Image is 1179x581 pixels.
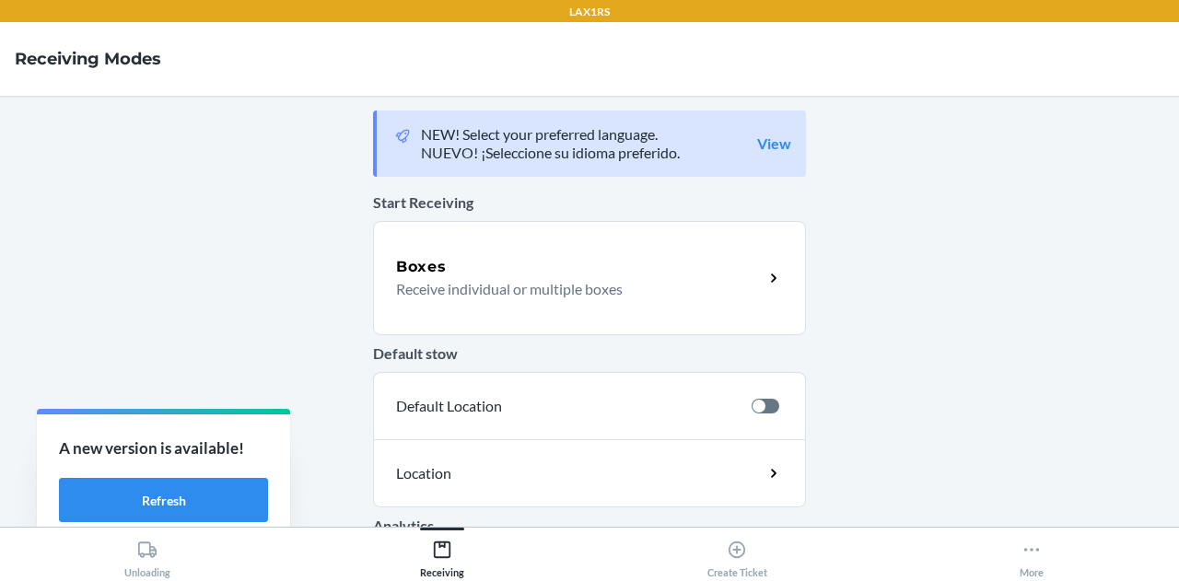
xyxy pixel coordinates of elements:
button: More [884,528,1179,578]
button: Receiving [295,528,589,578]
p: NUEVO! ¡Seleccione su idioma preferido. [421,144,680,162]
a: Location [373,439,806,507]
button: Refresh [59,478,268,522]
h4: Receiving Modes [15,47,161,71]
p: A new version is available! [59,436,268,460]
a: View [757,134,791,153]
div: More [1020,532,1044,578]
button: Create Ticket [589,528,884,578]
a: BoxesReceive individual or multiple boxes [373,221,806,335]
p: Location [396,462,613,484]
p: Analytics [373,515,806,537]
h5: Boxes [396,256,447,278]
p: Default Location [396,395,737,417]
p: NEW! Select your preferred language. [421,125,680,144]
div: Receiving [420,532,464,578]
p: Start Receiving [373,192,806,214]
p: LAX1RS [569,4,610,20]
div: Unloading [124,532,170,578]
p: Default stow [373,343,806,365]
div: Create Ticket [707,532,767,578]
p: Receive individual or multiple boxes [396,278,749,300]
